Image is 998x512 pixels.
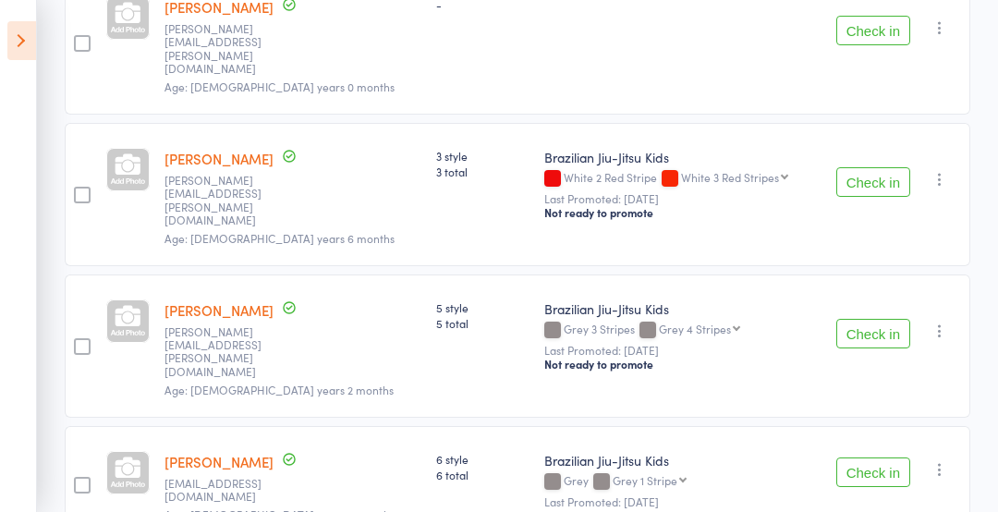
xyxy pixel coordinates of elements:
[544,192,815,205] small: Last Promoted: [DATE]
[659,323,731,335] div: Grey 4 Stripes
[836,457,910,487] button: Check in
[544,205,815,220] div: Not ready to promote
[544,171,815,187] div: White 2 Red Stripe
[436,164,529,179] span: 3 total
[164,174,285,227] small: kelly.spiteri@hotmail.com
[164,22,285,76] small: Candice.leila.82@gmail.com
[164,452,274,471] a: [PERSON_NAME]
[836,16,910,45] button: Check in
[681,171,779,183] div: White 3 Red Stripes
[544,323,815,338] div: Grey 3 Stripes
[544,299,815,318] div: Brazilian Jiu-Jitsu Kids
[164,382,394,397] span: Age: [DEMOGRAPHIC_DATA] years 2 months
[164,325,285,379] small: kelly.spiteri@hotmail.com
[613,474,677,486] div: Grey 1 Stripe
[436,467,529,482] span: 6 total
[164,477,285,504] small: Moniquej_au@hotmail.com
[544,148,815,166] div: Brazilian Jiu-Jitsu Kids
[164,300,274,320] a: [PERSON_NAME]
[436,299,529,315] span: 5 style
[436,148,529,164] span: 3 style
[836,319,910,348] button: Check in
[164,79,395,94] span: Age: [DEMOGRAPHIC_DATA] years 0 months
[544,495,815,508] small: Last Promoted: [DATE]
[544,357,815,372] div: Not ready to promote
[544,451,815,469] div: Brazilian Jiu-Jitsu Kids
[436,315,529,331] span: 5 total
[436,451,529,467] span: 6 style
[544,344,815,357] small: Last Promoted: [DATE]
[836,167,910,197] button: Check in
[164,149,274,168] a: [PERSON_NAME]
[164,230,395,246] span: Age: [DEMOGRAPHIC_DATA] years 6 months
[544,474,815,490] div: Grey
